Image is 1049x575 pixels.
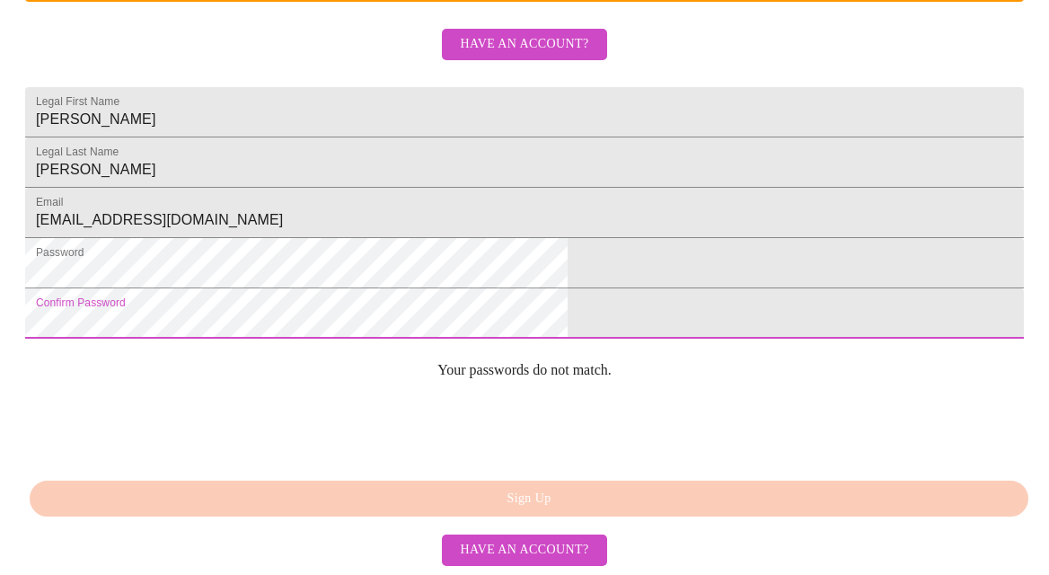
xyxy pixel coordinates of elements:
[460,539,588,562] span: Have an account?
[437,541,611,556] a: Have an account?
[25,393,298,463] iframe: reCAPTCHA
[460,33,588,56] span: Have an account?
[437,49,611,64] a: Have an account?
[442,535,606,566] button: Have an account?
[442,29,606,60] button: Have an account?
[25,362,1024,378] p: Your passwords do not match.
